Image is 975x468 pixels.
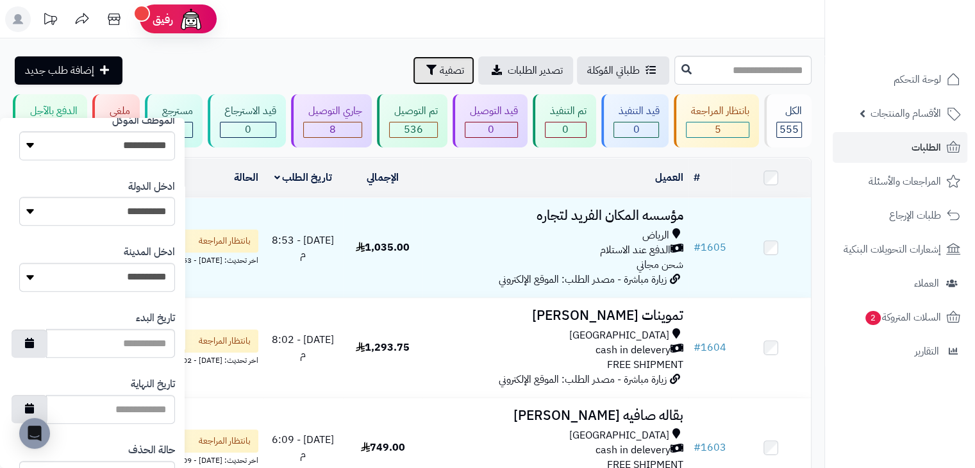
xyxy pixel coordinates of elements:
a: طلباتي المُوكلة [577,56,669,85]
a: العميل [655,170,683,185]
a: #1605 [694,240,726,255]
div: 0 [221,122,276,137]
label: تاريخ النهاية [131,377,175,392]
span: الطلبات [912,138,941,156]
span: cash in delevery [596,343,671,358]
a: تم التنفيذ 0 [530,94,599,147]
span: [GEOGRAPHIC_DATA] [569,428,669,443]
div: تم التنفيذ [545,104,587,119]
span: لوحة التحكم [894,71,941,88]
span: FREE SHIPMENT [607,357,683,372]
a: # [694,170,700,185]
span: زيارة مباشرة - مصدر الطلب: الموقع الإلكتروني [499,372,667,387]
span: 2 [865,311,881,326]
div: الدفع بالآجل [25,104,78,119]
label: حالة الحذف [128,443,175,458]
div: ملغي [104,104,130,119]
img: logo-2.png [888,27,963,54]
a: إضافة طلب جديد [15,56,122,85]
span: بانتظار المراجعة [199,435,251,447]
span: 5 [715,122,721,137]
a: العملاء [833,268,967,299]
a: الدفع بالآجل 0 [10,94,90,147]
span: التقارير [915,342,939,360]
span: طلباتي المُوكلة [587,63,640,78]
button: تصفية [413,56,474,85]
a: المراجعات والأسئلة [833,166,967,197]
a: قيد الاسترجاع 0 [205,94,289,147]
a: إشعارات التحويلات البنكية [833,234,967,265]
a: قيد التنفيذ 0 [599,94,672,147]
div: 0 [546,122,586,137]
span: # [694,240,701,255]
span: [DATE] - 8:53 م [272,233,334,263]
h3: مؤسسه المكان الفريد لتجاره [428,208,683,223]
div: بانتظار المراجعة [686,104,749,119]
span: 749.00 [361,440,405,455]
div: 5 [687,122,749,137]
span: رفيق [153,12,173,27]
h3: بقاله صافيه [PERSON_NAME] [428,408,683,423]
a: الكل555 [762,94,814,147]
a: التقارير [833,336,967,367]
div: 0 [614,122,659,137]
div: Open Intercom Messenger [19,418,50,449]
span: إضافة طلب جديد [25,63,94,78]
span: [DATE] - 8:02 م [272,332,334,362]
div: 0 [465,122,517,137]
span: الأقسام والمنتجات [871,104,941,122]
a: مسترجع 5 [142,94,205,147]
span: 0 [245,122,251,137]
span: تصفية [440,63,464,78]
div: قيد الاسترجاع [220,104,277,119]
span: تصدير الطلبات [508,63,563,78]
a: تصدير الطلبات [478,56,573,85]
span: طلبات الإرجاع [889,206,941,224]
img: ai-face.png [178,6,204,32]
a: جاري التوصيل 8 [288,94,374,147]
a: #1603 [694,440,726,455]
a: لوحة التحكم [833,64,967,95]
span: 8 [329,122,336,137]
span: الرياض [642,228,669,243]
span: المراجعات والأسئلة [869,172,941,190]
span: 0 [562,122,569,137]
a: تحديثات المنصة [34,6,66,35]
div: جاري التوصيل [303,104,362,119]
div: قيد التوصيل [465,104,518,119]
span: 0 [633,122,639,137]
label: ادخل المدينة [124,245,175,260]
span: العملاء [914,274,939,292]
a: ملغي 1 [90,94,142,147]
span: بانتظار المراجعة [199,235,251,247]
span: 536 [404,122,423,137]
span: 1,293.75 [356,340,410,355]
h3: تموينات [PERSON_NAME] [428,308,683,323]
span: زيارة مباشرة - مصدر الطلب: الموقع الإلكتروني [499,272,667,287]
span: 1,035.00 [356,240,410,255]
a: الطلبات [833,132,967,163]
a: طلبات الإرجاع [833,200,967,231]
span: 555 [779,122,799,137]
span: 0 [488,122,494,137]
span: الدفع عند الاستلام [600,243,671,258]
a: الحالة [234,170,258,185]
label: ادخل الدولة [128,180,175,194]
label: الموظف المُوكل [112,113,175,128]
span: إشعارات التحويلات البنكية [844,240,941,258]
a: تاريخ الطلب [274,170,333,185]
span: # [694,440,701,455]
a: قيد التوصيل 0 [450,94,530,147]
div: الكل [776,104,802,119]
label: تاريخ البدء [136,311,175,326]
span: [GEOGRAPHIC_DATA] [569,328,669,343]
a: الإجمالي [367,170,399,185]
div: تم التوصيل [389,104,438,119]
div: قيد التنفيذ [613,104,660,119]
div: مسترجع [157,104,193,119]
span: السلات المتروكة [864,308,941,326]
span: cash in delevery [596,443,671,458]
span: بانتظار المراجعة [199,335,251,347]
div: 536 [390,122,437,137]
span: شحن مجاني [637,257,683,272]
